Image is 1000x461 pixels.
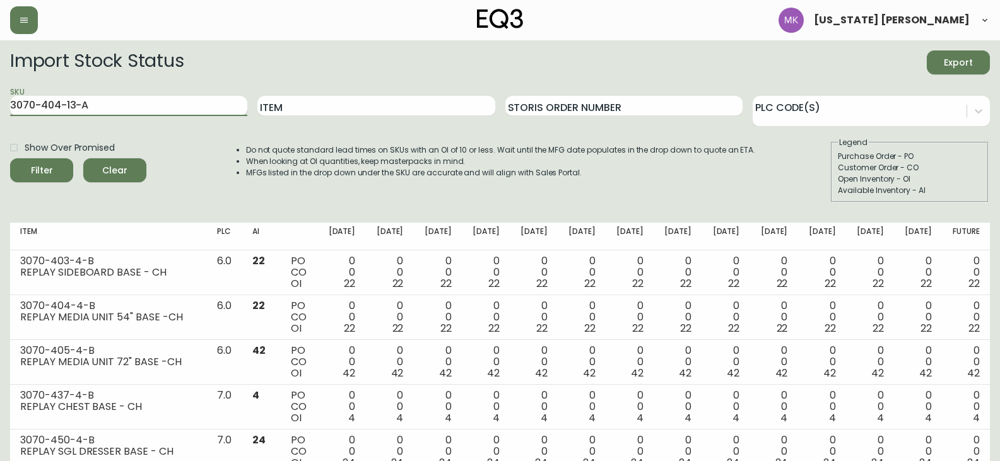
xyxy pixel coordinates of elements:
span: 22 [873,321,884,336]
img: logo [477,9,524,29]
span: 4 [877,411,884,425]
div: REPLAY CHEST BASE - CH [20,401,197,412]
div: 0 0 [760,390,787,424]
span: 24 [252,433,266,447]
span: 22 [777,276,788,291]
span: 4 [925,411,932,425]
div: 0 0 [760,300,787,334]
legend: Legend [838,137,869,148]
div: 0 0 [327,300,355,334]
span: 42 [679,366,691,380]
div: 0 0 [712,390,739,424]
div: 0 0 [520,255,548,289]
span: 22 [873,276,884,291]
span: 4 [541,411,548,425]
th: [DATE] [317,223,365,250]
div: 3070-405-4-B [20,345,197,356]
td: 6.0 [207,295,242,340]
span: 22 [632,276,644,291]
span: OI [291,366,302,380]
div: 0 0 [472,345,500,379]
th: PLC [207,223,242,250]
div: 0 0 [423,390,451,424]
th: [DATE] [510,223,558,250]
div: PO CO [291,255,307,289]
span: OI [291,276,302,291]
span: 22 [921,276,932,291]
button: Filter [10,158,73,182]
span: 42 [439,366,452,380]
div: 0 0 [808,300,835,334]
td: 6.0 [207,250,242,295]
span: 22 [777,321,788,336]
span: 42 [967,366,980,380]
td: 6.0 [207,340,242,385]
div: Available Inventory - AI [838,185,982,196]
div: PO CO [291,390,307,424]
span: 22 [440,321,452,336]
div: REPLAY SGL DRESSER BASE - CH [20,446,197,457]
span: 22 [680,321,691,336]
div: 0 0 [423,300,451,334]
span: 4 [637,411,644,425]
div: 3070-404-4-B [20,300,197,312]
span: Export [937,55,980,71]
div: 0 0 [568,255,596,289]
div: 0 0 [856,345,884,379]
div: 0 0 [423,255,451,289]
div: REPLAY MEDIA UNIT 72" BASE -CH [20,356,197,368]
th: [DATE] [654,223,702,250]
div: REPLAY MEDIA UNIT 54" BASE -CH [20,312,197,323]
span: 22 [728,276,739,291]
div: 0 0 [664,345,691,379]
div: 0 0 [808,345,835,379]
span: 22 [536,276,548,291]
div: 0 0 [664,255,691,289]
span: 42 [823,366,836,380]
div: 0 0 [856,300,884,334]
th: [DATE] [413,223,461,250]
div: Customer Order - CO [838,162,982,173]
span: 4 [252,388,259,402]
span: OI [291,411,302,425]
span: 22 [440,276,452,291]
div: 0 0 [856,390,884,424]
span: 22 [344,276,355,291]
span: 4 [589,411,596,425]
img: ea5e0531d3ed94391639a5d1768dbd68 [779,8,804,33]
div: 0 0 [712,300,739,334]
span: 4 [829,411,836,425]
div: 0 0 [327,345,355,379]
span: 42 [391,366,404,380]
th: [DATE] [365,223,413,250]
div: 0 0 [904,300,932,334]
span: 42 [535,366,548,380]
th: [DATE] [558,223,606,250]
div: 0 0 [952,255,980,289]
span: 42 [775,366,788,380]
th: [DATE] [702,223,750,250]
span: OI [291,321,302,336]
span: 22 [392,276,404,291]
div: 0 0 [616,255,644,289]
div: 0 0 [616,390,644,424]
span: Clear [93,163,136,178]
div: 0 0 [520,345,548,379]
span: 4 [396,411,403,425]
span: 22 [488,276,500,291]
div: 0 0 [520,300,548,334]
th: [DATE] [462,223,510,250]
div: 0 0 [472,255,500,289]
span: 42 [487,366,500,380]
div: 0 0 [664,390,691,424]
div: 0 0 [375,255,403,289]
div: 0 0 [856,255,884,289]
span: 22 [344,321,355,336]
th: Item [10,223,207,250]
span: 42 [583,366,596,380]
div: 0 0 [327,255,355,289]
span: 4 [348,411,355,425]
span: 22 [488,321,500,336]
div: 3070-403-4-B [20,255,197,267]
div: 0 0 [568,390,596,424]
